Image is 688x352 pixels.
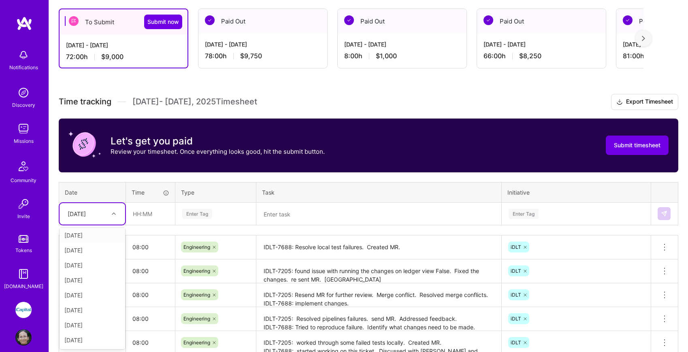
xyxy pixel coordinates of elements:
span: $1,000 [376,52,397,60]
a: iCapital: Build and maintain RESTful API [13,302,34,318]
textarea: IDLT-7688: Resolve local test failures. Created MR. [257,236,501,259]
div: Paid Out [477,9,606,34]
span: iDLT [511,339,521,346]
span: Engineering [183,244,210,250]
div: 66:00 h [484,52,599,60]
i: icon Download [616,98,623,106]
span: Engineering [183,316,210,322]
img: teamwork [15,121,32,137]
th: Type [175,182,256,202]
span: $9,750 [240,52,262,60]
button: Submit now [144,15,182,29]
p: Review your timesheet. Once everything looks good, hit the submit button. [111,147,325,156]
div: [DATE] - [DATE] [484,40,599,49]
div: Enter Tag [509,208,539,220]
span: Engineering [183,339,210,346]
img: iCapital: Build and maintain RESTful API [15,302,32,318]
div: Enter Tag [182,208,212,220]
div: 8:00 h [344,52,460,60]
div: Initiative [507,188,645,197]
div: Paid Out [198,9,327,34]
img: Paid Out [205,15,215,25]
img: Invite [15,196,32,212]
div: [DATE] - [DATE] [205,40,321,49]
img: coin [68,128,101,161]
div: [DOMAIN_NAME] [4,282,43,291]
span: iDLT [511,268,521,274]
span: iDLT [511,244,521,250]
div: Discovery [12,101,35,109]
span: Time tracking [59,97,111,107]
img: Community [14,157,33,176]
span: Submit now [147,18,179,26]
img: Submit [661,210,667,217]
div: [DATE] [60,303,125,318]
span: Engineering [183,292,210,298]
div: Invite [17,212,30,221]
th: Task [256,182,502,202]
div: Time [132,188,169,197]
div: Community [11,176,36,184]
div: Notifications [9,63,38,72]
button: Submit timesheet [606,136,669,155]
img: To Submit [69,16,79,26]
input: HH:MM [126,260,175,282]
img: bell [15,47,32,63]
div: [DATE] [60,333,125,348]
span: Submit timesheet [614,141,660,149]
input: HH:MM [126,284,175,305]
img: logo [16,16,32,31]
div: Missions [14,137,34,145]
img: Paid Out [344,15,354,25]
span: $9,000 [101,53,124,61]
div: Tokens [15,246,32,254]
span: Engineering [183,268,210,274]
span: iDLT [511,292,521,298]
div: [DATE] [60,273,125,288]
div: [DATE] [60,243,125,258]
input: HH:MM [126,203,175,225]
div: To Submit [60,9,187,34]
h3: Let's get you paid [111,135,325,147]
div: 72:00 h [66,53,181,61]
img: tokens [19,235,28,243]
div: [DATE] - [DATE] [344,40,460,49]
input: HH:MM [126,308,175,329]
div: [DATE] [60,318,125,333]
span: iDLT [511,316,521,322]
input: HH:MM [126,236,175,258]
i: icon Chevron [112,212,116,216]
div: [DATE] [60,288,125,303]
div: [DATE] [68,210,86,218]
div: 78:00 h [205,52,321,60]
textarea: IDLT-7205: Resend MR for further review. Merge conflict. Resolved merge conflicts. IDLT-7688: imp... [257,284,501,306]
img: guide book [15,266,32,282]
img: right [642,36,645,41]
div: [DATE] - [DATE] [66,41,181,49]
th: Date [59,182,126,202]
img: User Avatar [15,329,32,346]
textarea: IDLT-7205: found issue with running the changes on ledger view False. Fixed the changes. re sent ... [257,260,501,282]
span: $8,250 [519,52,541,60]
img: discovery [15,85,32,101]
div: Paid Out [338,9,466,34]
img: Paid Out [623,15,633,25]
button: Export Timesheet [611,94,678,110]
div: [DATE] [60,258,125,273]
textarea: IDLT-7205: Resolved pipelines failures. send MR. Addressed feedback. IDLT-7688: Tried to reproduc... [257,308,501,330]
div: [DATE] [60,228,125,243]
a: User Avatar [13,329,34,346]
span: [DATE] - [DATE] , 2025 Timesheet [132,97,257,107]
img: Paid Out [484,15,493,25]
